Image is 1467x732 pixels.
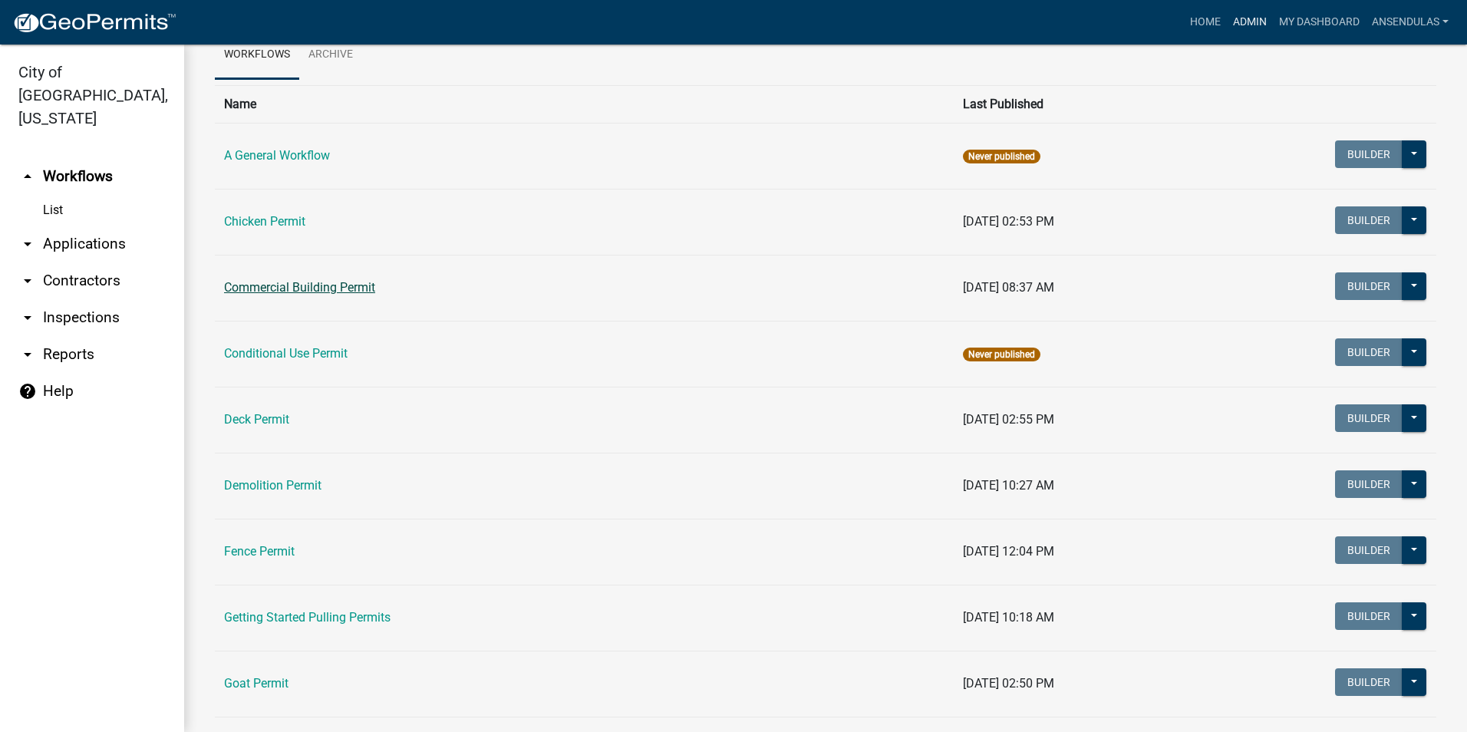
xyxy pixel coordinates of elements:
button: Builder [1335,470,1403,498]
a: Fence Permit [224,544,295,559]
span: [DATE] 02:55 PM [963,412,1054,427]
a: A General Workflow [224,148,330,163]
span: [DATE] 08:37 AM [963,280,1054,295]
span: Never published [963,348,1040,361]
th: Name [215,85,954,123]
button: Builder [1335,602,1403,630]
span: [DATE] 02:50 PM [963,676,1054,691]
a: Demolition Permit [224,478,321,493]
a: ansendulas [1366,8,1455,37]
a: Admin [1227,8,1273,37]
th: Last Published [954,85,1193,123]
span: [DATE] 12:04 PM [963,544,1054,559]
button: Builder [1335,140,1403,168]
span: [DATE] 10:27 AM [963,478,1054,493]
button: Builder [1335,536,1403,564]
i: arrow_drop_down [18,235,37,253]
a: Home [1184,8,1227,37]
button: Builder [1335,338,1403,366]
a: Commercial Building Permit [224,280,375,295]
a: Conditional Use Permit [224,346,348,361]
span: [DATE] 02:53 PM [963,214,1054,229]
a: My Dashboard [1273,8,1366,37]
i: arrow_drop_up [18,167,37,186]
span: Never published [963,150,1040,163]
button: Builder [1335,272,1403,300]
button: Builder [1335,668,1403,696]
a: Deck Permit [224,412,289,427]
a: Workflows [215,31,299,80]
i: arrow_drop_down [18,308,37,327]
a: Goat Permit [224,676,288,691]
i: help [18,382,37,401]
button: Builder [1335,404,1403,432]
i: arrow_drop_down [18,272,37,290]
span: [DATE] 10:18 AM [963,610,1054,625]
a: Getting Started Pulling Permits [224,610,391,625]
a: Archive [299,31,362,80]
a: Chicken Permit [224,214,305,229]
i: arrow_drop_down [18,345,37,364]
button: Builder [1335,206,1403,234]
